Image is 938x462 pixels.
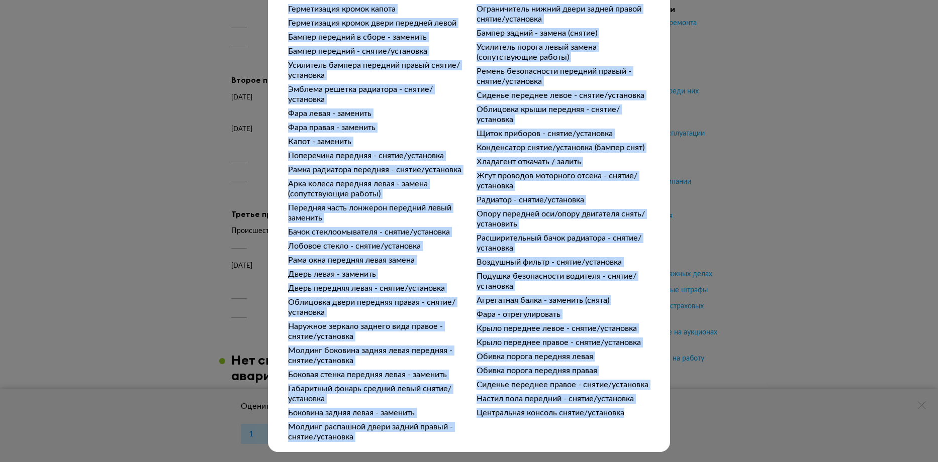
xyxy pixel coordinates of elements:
[477,337,650,348] div: Крыло переднее правое - снятие/установка
[288,137,461,147] div: Капот - заменить
[288,345,461,366] div: Молдинг боковина задняя левая передняя - снятие/установка
[288,18,461,28] div: Герметизация кромок двери передней левой
[477,66,650,86] div: Ремень безопасности передний правый - снятие/установка
[288,283,461,293] div: Дверь передняя левая - снятие/установка
[288,151,461,161] div: Поперечина передняя - снятие/установка
[477,271,650,291] div: Подушка безопасности водителя - снятие/установка
[288,108,461,119] div: Фара левая - заменить
[477,295,650,305] div: Агрегатная балка - заменить (снята)
[477,352,650,362] div: Обивка порога передняя левая
[288,370,461,380] div: Боковая стенка передняя левая - заменить
[288,384,461,404] div: Габаритный фонарь средний левый снятие/установка
[288,123,461,133] div: Фара правая - заменить
[288,32,461,42] div: Бампер передний в сборе - заменить
[477,143,650,153] div: Конденсатор снятие/установка (бампер снят)
[477,28,650,38] div: Бампер задний - замена (снятие)
[288,227,461,237] div: Бачок стеклоомывателя - снятие/установка
[477,129,650,139] div: Щиток приборов - снятие/установка
[288,179,461,199] div: Арка колеса передняя левая - замена (сопутствующие работы)
[288,46,461,56] div: Бампер передний - снятие/установка
[288,165,461,175] div: Рамка радиатора передняя - снятие/установка
[288,84,461,104] div: Эмблема решетка радиатора - снятие/установка
[288,241,461,251] div: Лобовое стекло - снятие/установка
[477,209,650,229] div: Опору передней оси/опору двигателя снять/установить
[477,257,650,267] div: Воздушный фильтр - снятие/установка
[288,60,461,80] div: Усилитель бампера передний правый снятие/установка
[477,42,650,62] div: Усилитель порога левый замена (сопутствующие работы)
[477,309,650,319] div: Фара - отрегулировать
[288,408,461,418] div: Боковина задняя левая - заменить
[288,4,461,14] div: Герметизация кромок капота
[477,171,650,191] div: Жгут проводов моторного отсека - снятие/установка
[288,269,461,279] div: Дверь левая - заменить
[477,90,650,100] div: Сиденье переднее левое - снятие/установка
[477,380,650,390] div: Сиденье переднее правое - снятие/установка
[477,394,650,404] div: Настил пола передний - снятие/установка
[477,104,650,125] div: Облицовка крыши передняя - снятие/установка
[477,195,650,205] div: Радиатор - снятие/установка
[288,321,461,341] div: Наружное зеркало заднего вида правое - снятие/установка
[477,4,650,24] div: Ограничитель нижний двери задней правой снятие/установка
[288,255,461,265] div: Рама окна передняя левая замена
[288,297,461,317] div: Облицовка двери передняя правая - снятие/установка
[477,408,650,418] div: Центральная консоль снятие/установка
[288,422,461,442] div: Молдинг распашной двери задний правый - снятие/установка
[477,233,650,253] div: Расширительный бачок радиатора - снятие/установка
[477,323,650,333] div: Крыло переднее левое - снятие/установка
[477,366,650,376] div: Обивка порога передняя правая
[477,157,650,167] div: Хладагент откачать / залить
[288,203,461,223] div: Передняя часть лонжерон передний левый заменить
